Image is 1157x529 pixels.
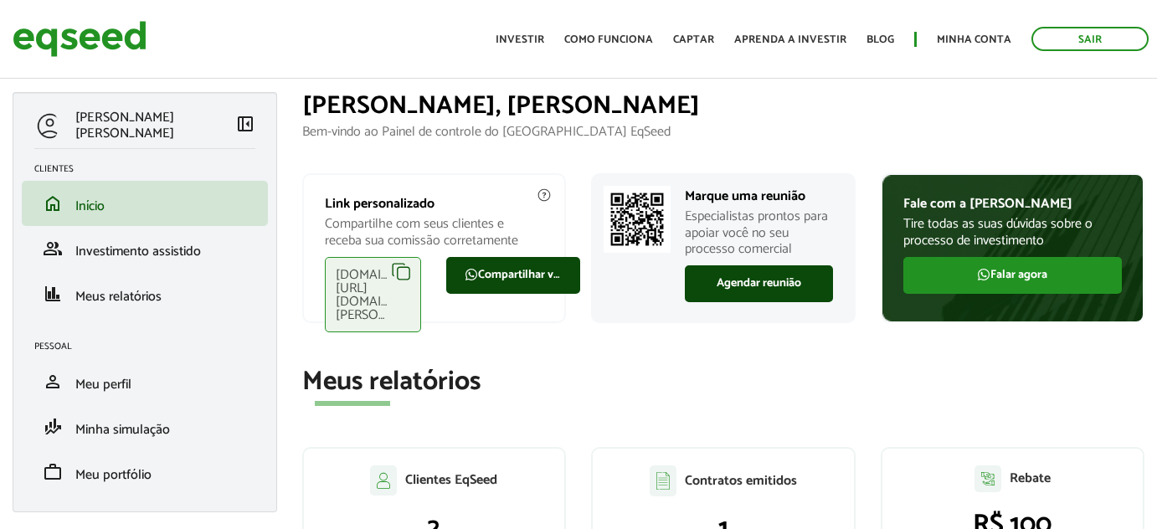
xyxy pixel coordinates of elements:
img: EqSeed [13,17,147,61]
span: finance_mode [43,417,63,437]
span: Minha simulação [75,419,170,441]
div: [DOMAIN_NAME][URL][DOMAIN_NAME][PERSON_NAME] [325,257,422,332]
img: agent-relatorio.svg [974,465,1001,492]
span: group [43,239,63,259]
h2: Meus relatórios [302,367,1145,397]
a: financeMeus relatórios [34,284,255,304]
p: Bem-vindo ao Painel de controle do [GEOGRAPHIC_DATA] EqSeed [302,124,1145,140]
li: Meu portfólio [22,449,268,495]
a: groupInvestimento assistido [34,239,255,259]
p: Compartilhe com seus clientes e receba sua comissão corretamente [325,216,544,248]
p: Clientes EqSeed [405,472,497,488]
img: agent-clientes.svg [370,465,397,496]
span: person [43,372,63,392]
a: Compartilhar via WhatsApp [446,257,580,294]
a: Falar agora [903,257,1123,294]
a: Investir [496,34,544,45]
p: Rebate [1010,470,1051,486]
span: finance [43,284,63,304]
a: Como funciona [564,34,653,45]
p: Fale com a [PERSON_NAME] [903,196,1123,212]
li: Início [22,181,268,226]
a: homeInício [34,193,255,213]
a: Agendar reunião [685,265,833,302]
span: Meu portfólio [75,464,152,486]
h2: Clientes [34,164,268,174]
a: personMeu perfil [34,372,255,392]
li: Investimento assistido [22,226,268,271]
span: Início [75,195,105,218]
p: Marque uma reunião [685,188,833,204]
img: agent-contratos.svg [650,465,676,496]
img: agent-meulink-info2.svg [537,187,552,203]
img: FaWhatsapp.svg [977,268,990,281]
span: Meus relatórios [75,285,162,308]
h2: Pessoal [34,342,268,352]
li: Meus relatórios [22,271,268,316]
span: Investimento assistido [75,240,201,263]
a: Colapsar menu [235,114,255,137]
img: FaWhatsapp.svg [465,268,478,281]
span: home [43,193,63,213]
p: Especialistas prontos para apoiar você no seu processo comercial [685,208,833,257]
a: Captar [673,34,714,45]
p: [PERSON_NAME] [PERSON_NAME] [75,110,234,141]
p: Tire todas as suas dúvidas sobre o processo de investimento [903,216,1123,248]
a: Minha conta [937,34,1011,45]
a: Sair [1031,27,1149,51]
a: workMeu portfólio [34,462,255,482]
li: Meu perfil [22,359,268,404]
a: finance_modeMinha simulação [34,417,255,437]
span: work [43,462,63,482]
img: Marcar reunião com consultor [604,186,671,253]
a: Aprenda a investir [734,34,846,45]
a: Blog [866,34,894,45]
li: Minha simulação [22,404,268,449]
p: Link personalizado [325,196,544,212]
span: left_panel_close [235,114,255,134]
h1: [PERSON_NAME], [PERSON_NAME] [302,92,1145,120]
span: Meu perfil [75,373,131,396]
p: Contratos emitidos [685,473,797,489]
